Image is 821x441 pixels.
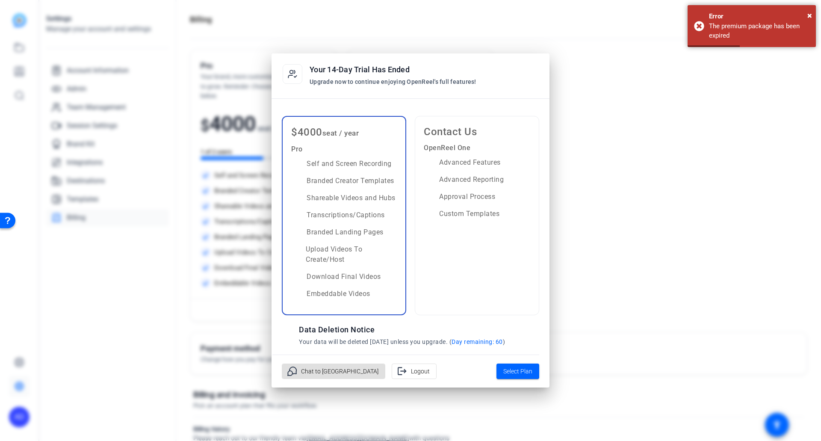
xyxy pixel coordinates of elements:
[452,338,503,345] span: Day remaining: 60
[424,143,477,153] p: OpenReel One
[439,209,499,219] p: Custom Templates
[307,159,392,169] p: Self and Screen Recording
[310,64,410,76] h2: Your 14-Day Trial Has Ended
[307,272,381,282] p: Download Final Videos
[307,193,396,203] p: Shareable Videos and Hubs
[307,210,385,220] p: Transcriptions/Captions
[439,192,495,202] p: Approval Process
[299,337,522,346] p: Your data will be deleted [DATE] unless you upgrade. ( )
[282,364,385,379] button: Chat to [GEOGRAPHIC_DATA]
[307,176,394,186] p: Branded Creator Templates
[392,364,437,379] button: Logout
[291,126,322,138] span: $4000
[307,289,370,299] p: Embeddable Videos
[709,12,809,21] div: Error
[322,129,359,137] span: seat / year
[301,363,378,379] span: Chat to [GEOGRAPHIC_DATA]
[503,366,532,376] span: Select Plan
[807,10,812,21] span: ×
[306,244,397,265] p: Upload Videos To Create/Host
[424,126,477,138] span: Contact Us
[307,227,384,237] p: Branded Landing Pages
[807,9,812,22] button: Close
[299,324,522,336] h2: Data Deletion Notice
[709,21,809,41] div: The premium package has been expired
[397,366,408,377] mat-icon: logout
[439,157,501,168] p: Advanced Features
[411,363,430,379] span: Logout
[291,144,359,154] p: Pro
[439,175,504,185] p: Advanced Reporting
[310,77,476,86] p: Upgrade now to continue enjoying OpenReel's full features!
[496,364,539,379] button: Select Plan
